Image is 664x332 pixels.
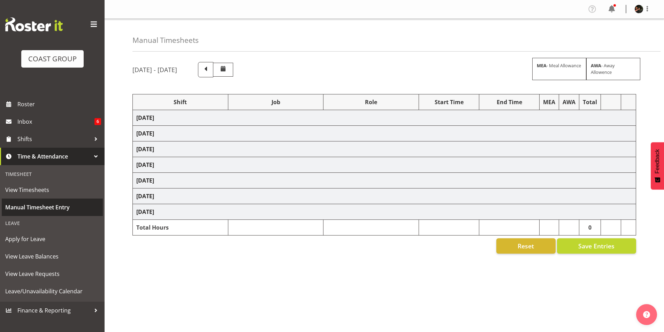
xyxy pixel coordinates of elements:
[654,149,661,173] span: Feedback
[591,62,601,69] strong: AWA
[5,234,99,244] span: Apply for Leave
[635,5,643,13] img: alan-burrowsbb943395863b3ae7062c263e1c991831.png
[583,98,597,106] div: Total
[518,241,534,250] span: Reset
[17,116,94,127] span: Inbox
[133,188,636,204] td: [DATE]
[94,118,101,125] span: 6
[543,98,555,106] div: MEA
[2,167,103,181] div: Timesheet
[5,286,99,296] span: Leave/Unavailability Calendar
[17,151,91,162] span: Time & Attendance
[133,110,636,126] td: [DATE]
[5,17,63,31] img: Rosterit website logo
[133,220,228,236] td: Total Hours
[2,265,103,283] a: View Leave Requests
[532,58,586,80] div: - Meal Allowance
[2,283,103,300] a: Leave/Unavailability Calendar
[133,126,636,141] td: [DATE]
[133,173,636,188] td: [DATE]
[537,62,547,69] strong: MEA
[563,98,575,106] div: AWA
[2,199,103,216] a: Manual Timesheet Entry
[496,238,556,254] button: Reset
[2,216,103,230] div: Leave
[132,66,177,74] h5: [DATE] - [DATE]
[2,230,103,248] a: Apply for Leave
[579,220,601,236] td: 0
[586,58,640,80] div: - Away Allowence
[578,241,615,250] span: Save Entries
[327,98,415,106] div: Role
[136,98,224,106] div: Shift
[2,248,103,265] a: View Leave Balances
[17,305,91,316] span: Finance & Reporting
[557,238,636,254] button: Save Entries
[2,181,103,199] a: View Timesheets
[232,98,320,106] div: Job
[5,185,99,195] span: View Timesheets
[5,202,99,213] span: Manual Timesheet Entry
[422,98,475,106] div: Start Time
[133,157,636,173] td: [DATE]
[483,98,536,106] div: End Time
[17,99,101,109] span: Roster
[643,311,650,318] img: help-xxl-2.png
[133,204,636,220] td: [DATE]
[651,142,664,190] button: Feedback - Show survey
[28,54,77,64] div: COAST GROUP
[5,269,99,279] span: View Leave Requests
[5,251,99,262] span: View Leave Balances
[132,36,199,44] h4: Manual Timesheets
[17,134,91,144] span: Shifts
[133,141,636,157] td: [DATE]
